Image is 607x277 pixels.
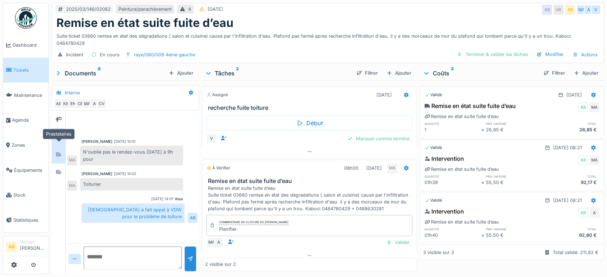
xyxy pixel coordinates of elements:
[80,178,183,191] div: Toiturier
[13,42,46,48] span: Dashboard
[425,174,481,179] h6: quantité
[55,69,166,78] div: Documents
[553,144,582,151] div: [DATE] 08:21
[425,145,442,151] div: Validé
[207,92,228,98] div: Assigné
[236,69,239,78] sup: 2
[67,155,77,165] div: MA
[425,102,515,110] div: Remise en état suite fuite d’eau
[219,226,288,233] div: Planifier
[11,142,46,149] span: Zones
[207,116,412,131] div: Début
[553,197,582,204] div: [DATE] 08:21
[366,165,382,172] div: [DATE]
[578,102,588,112] div: AB
[6,239,46,256] a: AB Manager[PERSON_NAME]
[175,196,183,202] div: Vous
[15,7,37,29] img: Badge_color-CXgf-gQk.svg
[481,179,486,186] div: ×
[425,227,481,231] h6: quantité
[425,92,442,98] div: Validé
[384,68,414,78] div: Ajouter
[207,133,217,144] div: V
[3,58,48,83] a: Tickets
[423,249,454,256] div: 3 visible sur 3
[13,192,46,198] span: Stock
[425,219,499,225] div: Remise en état suite fuite d’eau
[208,6,223,13] div: [DATE]
[3,33,48,58] a: Dashboard
[98,69,101,78] sup: 8
[205,261,236,268] div: 2 visible sur 2
[542,5,552,15] div: AB
[82,203,185,223] div: [DEMOGRAPHIC_DATA] a fait appel à VDW pour le problème de toiture
[65,89,80,96] div: Interne
[56,16,233,30] h1: Remise en état suite fuite d’eau
[80,146,183,165] div: N'oublie pas le rendez-vous [DATE] à 9h pour
[100,51,120,58] div: En cours
[454,50,531,59] div: Terminer & valider les tâches
[543,126,599,133] div: 26,85 €
[208,178,414,184] h3: Remise en état suite fuite d’eau
[66,6,111,13] div: 2025/03/146/02082
[486,121,543,126] h6: prix unitaire
[82,139,112,144] div: [PERSON_NAME]
[344,165,358,172] div: 08h00
[68,99,78,109] div: EN
[82,99,92,109] div: MA
[423,69,538,78] div: Coûts
[486,227,543,231] h6: prix unitaire
[387,163,397,173] div: MA
[214,238,224,248] div: A
[14,92,46,99] span: Maintenance
[97,99,107,109] div: CV
[114,171,136,177] div: [DATE] 10:02
[89,99,99,109] div: A
[571,68,601,78] div: Ajouter
[54,99,64,109] div: AB
[3,183,48,208] a: Stock
[14,167,46,174] span: Équipements
[208,185,414,212] div: Remise en état suite fuite d’eau Suite ticket 03660 remise en état des dégradations ( salon et cu...
[486,126,543,133] div: 26,85 €
[75,99,85,109] div: CB
[66,51,83,58] div: Incident
[578,208,588,218] div: AB
[543,232,599,239] div: 92,80 €
[486,179,543,186] div: 55,50 €
[3,158,48,183] a: Équipements
[376,91,392,98] div: [DATE]
[543,121,599,126] h6: total
[134,51,195,58] div: raye/080/009 4ème gauche
[565,5,575,15] div: AB
[481,126,486,133] div: ×
[589,208,599,218] div: A
[114,139,135,144] div: [DATE] 10:01
[56,30,599,46] div: Suite ticket 03660 remise en état des dégradations ( salon et cuisine) causé par l'infiltration d...
[425,197,442,203] div: Validé
[207,165,230,171] div: À vérifier
[486,174,543,179] h6: prix unitaire
[451,69,454,78] sup: 3
[566,91,582,98] div: [DATE]
[208,104,414,111] h3: recherche fuite toiture
[207,238,217,248] div: MA
[589,155,599,165] div: MA
[13,217,46,224] span: Statistiques
[3,108,48,133] a: Agenda
[578,155,588,165] div: AB
[6,241,17,252] li: AB
[166,68,196,78] div: Ajouter
[219,220,288,225] div: Commentaire de clôture de [PERSON_NAME]
[43,129,75,139] div: Prestataires
[188,6,191,13] div: 4
[119,6,172,13] div: Peinture/parachèvement
[534,50,566,59] div: Modifier
[344,134,412,144] div: Marquer comme terminé
[584,5,594,15] div: A
[425,207,464,216] div: Intervention
[3,133,48,158] a: Zones
[353,68,381,78] div: Filtrer
[543,227,599,231] h6: total
[13,67,46,74] span: Tickets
